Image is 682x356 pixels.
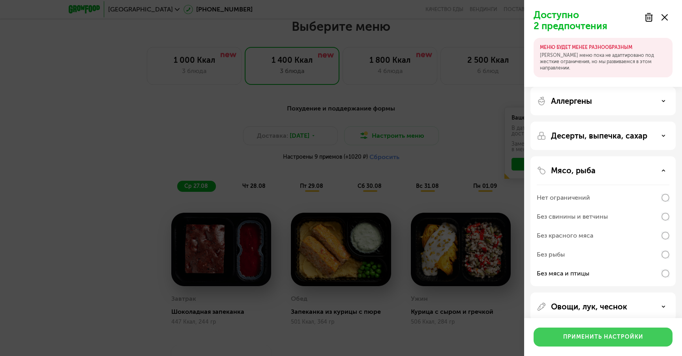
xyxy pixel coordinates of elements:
div: Без мяса и птицы [537,269,589,278]
p: МЕНЮ БУДЕТ МЕНЕЕ РАЗНООБРАЗНЫМ [540,44,666,51]
p: Мясо, рыба [551,166,596,175]
button: Применить настройки [534,328,673,347]
p: Доступно 2 предпочтения [534,9,639,32]
div: Без свинины и ветчины [537,212,608,221]
div: Нет ограничений [537,193,590,202]
p: Десерты, выпечка, сахар [551,131,647,141]
div: Без красного мяса [537,231,593,240]
p: [PERSON_NAME] меню пока не адаптировано под жесткие ограничения, но мы развиваемся в этом направл... [540,52,666,71]
div: Применить настройки [563,333,643,341]
div: Без рыбы [537,250,565,259]
p: Овощи, лук, чеснок [551,302,627,311]
p: Аллергены [551,96,592,106]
